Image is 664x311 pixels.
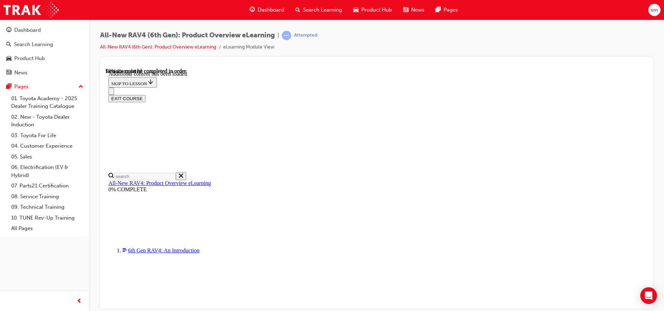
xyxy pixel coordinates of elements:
a: 08. Service Training [8,191,86,202]
div: Open Intercom Messenger [640,287,657,304]
span: guage-icon [250,6,255,14]
a: news-iconNews [398,3,430,17]
span: pages-icon [436,6,441,14]
button: Pages [3,80,86,93]
a: All-New RAV4 (6th Gen): Product Overview eLearning [100,44,216,50]
a: Search Learning [3,38,86,51]
a: 02. New - Toyota Dealer Induction [8,112,86,130]
span: news-icon [403,6,408,14]
a: 10. TUNE Rev-Up Training [8,213,86,223]
div: Pages [14,83,29,91]
img: Trak [3,2,59,18]
a: Product Hub [3,52,86,65]
span: search-icon [6,42,11,48]
div: 0% COMPLETE [3,118,539,125]
a: All Pages [8,223,86,234]
a: News [3,66,86,79]
span: Pages [444,6,458,14]
a: 04. Customer Experience [8,141,86,151]
a: search-iconSearch Learning [290,3,348,17]
a: 09. Technical Training [8,202,86,213]
span: | [278,31,279,39]
button: Close navigation menu [3,20,8,27]
span: Dashboard [258,6,284,14]
a: 01. Toyota Academy - 2025 Dealer Training Catalogue [8,93,86,112]
a: Dashboard [3,24,86,37]
span: News [411,6,424,14]
span: car-icon [6,55,12,62]
span: Search Learning [303,6,342,14]
a: 03. Toyota For Life [8,130,86,141]
div: Product Hub [14,54,45,62]
span: All-New RAV4 (6th Gen): Product Overview eLearning [100,31,275,39]
div: Search Learning [14,40,53,49]
a: pages-iconPages [430,3,463,17]
span: up-icon [78,82,83,91]
a: guage-iconDashboard [244,3,290,17]
span: guage-icon [6,27,12,34]
a: All-New RAV4: Product Overview eLearning [3,112,105,118]
span: search-icon [295,6,300,14]
a: car-iconProduct Hub [348,3,398,17]
button: SKIP TO LESSON [3,9,51,20]
button: sm [648,4,661,16]
span: prev-icon [77,297,82,306]
div: Additional content has been loaded [3,3,539,9]
span: learningRecordVerb_ATTEMPT-icon [282,31,291,40]
li: eLearning Module View [223,43,274,51]
span: sm [651,6,658,14]
button: DashboardSearch LearningProduct HubNews [3,22,86,80]
div: Dashboard [14,26,41,34]
a: 06. Electrification (EV & Hybrid) [8,162,86,180]
button: EXIT COURSE [3,27,40,34]
span: car-icon [353,6,359,14]
span: news-icon [6,70,12,76]
div: Attempted [294,32,317,39]
span: pages-icon [6,84,12,90]
a: 07. Parts21 Certification [8,180,86,191]
a: 05. Sales [8,151,86,162]
span: Product Hub [361,6,392,14]
div: News [14,69,28,77]
span: SKIP TO LESSON [6,13,48,18]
